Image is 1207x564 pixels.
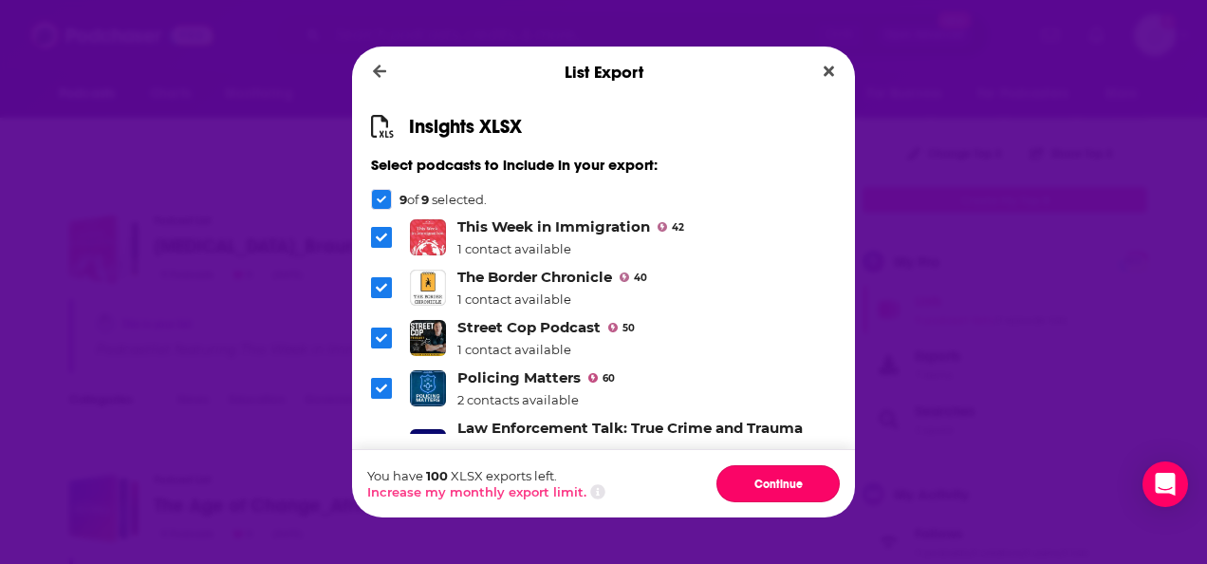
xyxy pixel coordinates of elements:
button: Increase my monthly export limit. [367,484,586,499]
img: Street Cop Podcast [410,320,446,356]
a: The Border Chronicle [457,268,612,286]
div: Open Intercom Messenger [1142,461,1188,507]
a: This Week in Immigration [457,217,650,235]
div: List Export [352,47,855,98]
a: Law Enforcement Talk: True Crime and Trauma Stories [457,419,803,455]
div: 1 contact available [457,291,647,307]
span: 40 [634,274,647,282]
span: 50 [622,325,635,332]
a: 40 [620,273,647,282]
div: 1 contact available [457,342,635,357]
span: 100 [426,468,448,483]
span: 42 [672,224,684,232]
a: 60 [588,373,615,383]
span: 9 [421,192,429,207]
button: Close [816,60,842,84]
a: 50 [608,323,635,332]
h3: Select podcasts to include in your export: [371,156,836,174]
img: This Week in Immigration [410,219,446,255]
a: 42 [658,222,684,232]
span: 9 [399,192,407,207]
img: Law Enforcement Talk: True Crime and Trauma Stories [410,429,446,465]
a: Policing Matters [457,368,581,386]
p: You have XLSX exports left. [367,468,605,483]
h1: Insights XLSX [409,115,522,139]
p: of selected. [399,192,487,207]
div: 2 contacts available [457,392,615,407]
a: Street Cop Podcast [457,318,601,336]
img: The Border Chronicle [410,270,446,306]
img: Policing Matters [410,370,446,406]
div: 1 contact available [457,241,684,256]
button: Continue [716,465,840,502]
span: 60 [603,375,615,383]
